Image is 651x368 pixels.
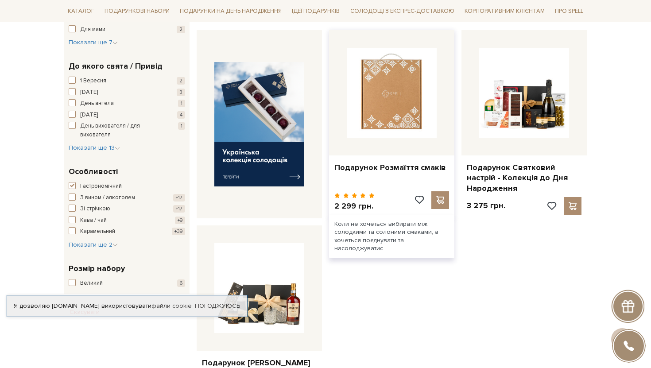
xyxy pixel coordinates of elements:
a: Подарунок Святковий настрій - Колекція до Дня Народження [467,163,581,194]
a: Подарунок Розмаїття смаків [334,163,449,173]
a: Корпоративним клієнтам [461,4,548,19]
button: [DATE] 4 [69,111,185,120]
a: Подарунок [PERSON_NAME] [202,358,317,368]
button: Показати ще 7 [69,38,118,47]
button: Зі стрічкою +17 [69,205,185,213]
span: 4 [177,111,185,119]
button: Кава / чай +9 [69,216,185,225]
span: Гастрономічний [80,182,122,191]
button: Показати ще 13 [69,143,120,152]
span: 1 Вересня [80,77,106,85]
span: +39 [172,228,185,235]
button: 1 Вересня 2 [69,77,185,85]
span: Особливості [69,166,118,178]
button: [DATE] 3 [69,88,185,97]
button: День ангела 1 [69,99,185,108]
span: Кава / чай [80,216,107,225]
span: З вином / алкоголем [80,194,135,202]
span: +9 [175,217,185,224]
span: 1 [178,100,185,107]
span: Ідеї подарунків [288,4,343,18]
span: Подарункові набори [101,4,173,18]
span: [DATE] [80,88,98,97]
span: До якого свята / Привід [69,60,163,72]
button: Для мами 2 [69,25,185,34]
span: День ангела [80,99,114,108]
p: 3 275 грн. [467,201,505,211]
a: Солодощі з експрес-доставкою [347,4,458,19]
button: Гастрономічний [69,182,185,191]
div: Я дозволяю [DOMAIN_NAME] використовувати [7,302,247,310]
span: Про Spell [551,4,587,18]
span: 6 [177,279,185,287]
span: Зі стрічкою [80,205,110,213]
span: 2 [177,77,185,85]
p: 2 299 грн. [334,201,375,211]
span: 1 [178,122,185,130]
img: banner [214,62,304,186]
img: Подарунок Розмаїття смаків [347,48,437,138]
button: З вином / алкоголем +17 [69,194,185,202]
span: Карамельний [80,227,115,236]
button: Карамельний +39 [69,227,185,236]
span: Показати ще 2 [69,241,118,248]
span: День вихователя / для вихователя [80,122,161,139]
a: Погоджуюсь [195,302,240,310]
button: Показати ще 2 [69,240,118,249]
span: 2 [177,26,185,33]
span: Показати ще 7 [69,39,118,46]
button: Великий 6 [69,279,185,288]
button: День вихователя / для вихователя 1 [69,122,185,139]
span: Подарунки на День народження [176,4,285,18]
span: [DATE] [80,111,98,120]
div: Коли не хочеться вибирати між солодкими та солоними смаками, а хочеться поєднувати та насолоджува... [329,215,454,258]
span: 3 [177,89,185,96]
span: +17 [173,205,185,213]
span: Розмір набору [69,263,125,275]
span: Каталог [64,4,98,18]
span: Великий [80,279,103,288]
span: Для мами [80,25,105,34]
span: +17 [173,194,185,201]
a: файли cookie [151,302,192,310]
